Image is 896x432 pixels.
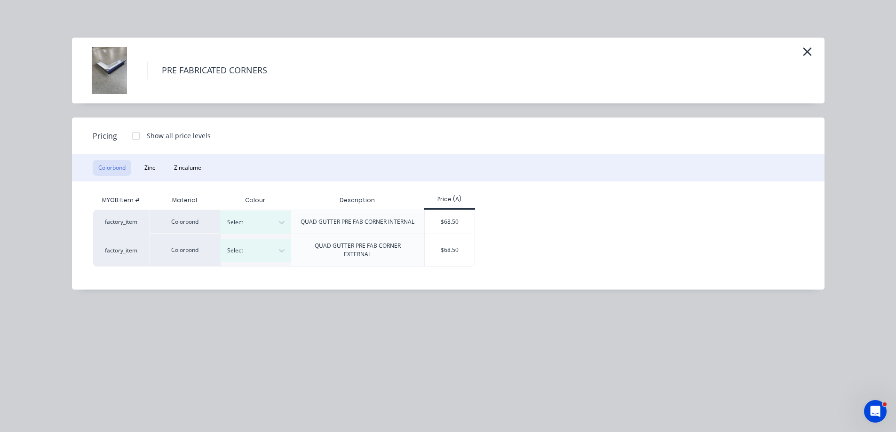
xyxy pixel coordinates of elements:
div: factory_item [93,210,150,234]
div: Price (A) [424,195,476,204]
div: QUAD GUTTER PRE FAB CORNER EXTERNAL [315,242,401,259]
button: Colorbond [93,160,131,176]
div: $68.50 [425,210,475,234]
div: Colorbond [150,234,220,267]
h4: PRE FABRICATED CORNERS [147,62,281,79]
iframe: Intercom live chat [864,400,887,423]
div: QUAD GUTTER PRE FAB CORNER INTERNAL [301,218,414,226]
div: Description [332,189,382,212]
div: $68.50 [425,234,475,266]
div: Colour [220,191,291,210]
span: Pricing [93,130,117,141]
button: Zinc [139,160,161,176]
div: Colorbond [150,210,220,234]
div: factory_item [93,234,150,267]
div: Show all price levels [147,131,211,141]
button: Zincalume [168,160,207,176]
div: MYOB Item # [93,191,150,210]
img: PRE FABRICATED CORNERS [86,47,133,94]
div: Material [150,191,220,210]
